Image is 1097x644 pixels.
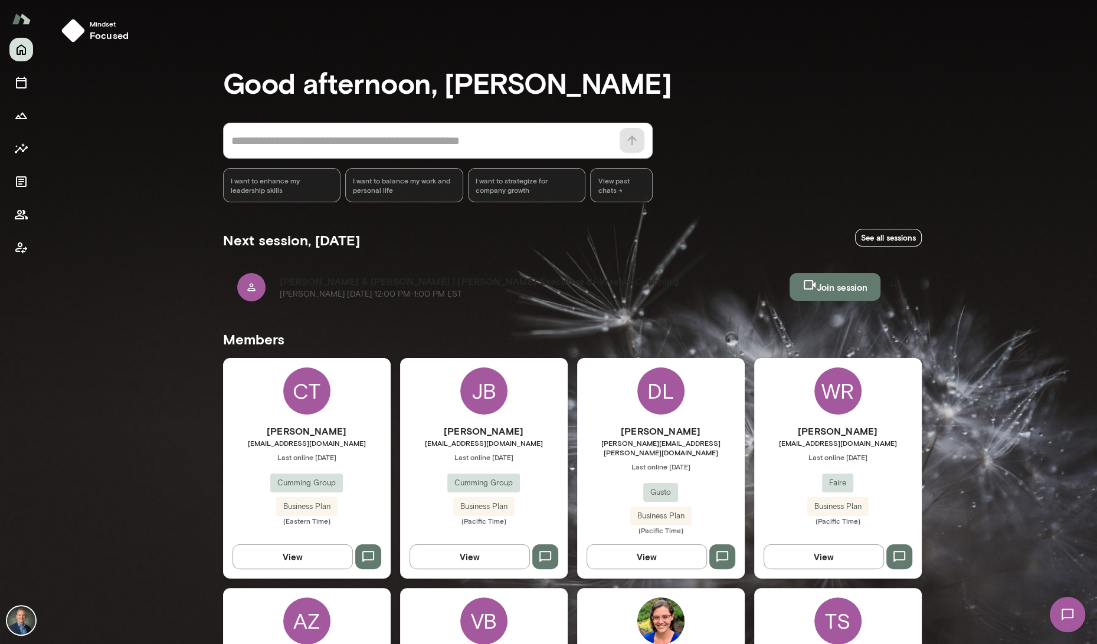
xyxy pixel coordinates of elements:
button: Client app [9,236,33,259]
button: Sessions [9,71,33,94]
span: View past chats -> [590,168,652,202]
span: [EMAIL_ADDRESS][DOMAIN_NAME] [400,438,568,448]
h3: Good afternoon, [PERSON_NAME] [223,66,922,99]
span: Last online [DATE] [223,452,391,462]
button: View [410,544,530,569]
span: Faire [822,477,853,489]
button: View [233,544,353,569]
button: View [764,544,884,569]
span: Cumming Group [270,477,343,489]
button: Mindsetfocused [57,14,138,47]
h5: Next session, [DATE] [223,231,360,249]
a: See all sessions [855,229,922,247]
span: Last online [DATE] [754,452,922,462]
button: View [587,544,707,569]
button: Members [9,203,33,226]
button: Documents [9,170,33,193]
span: [PERSON_NAME][EMAIL_ADDRESS][PERSON_NAME][DOMAIN_NAME] [577,438,745,457]
div: I want to balance my work and personal life [345,168,463,202]
span: [EMAIL_ADDRESS][DOMAIN_NAME] [754,438,922,448]
h6: focused [90,28,129,42]
h6: [PERSON_NAME] [754,424,922,438]
div: DL [637,367,685,415]
span: (Eastern Time) [223,516,391,525]
div: I want to strategize for company growth [468,168,586,202]
button: Growth Plan [9,104,33,127]
img: Michael Alden [7,606,35,635]
button: Insights [9,137,33,160]
span: (Pacific Time) [577,525,745,535]
span: (Pacific Time) [754,516,922,525]
p: [PERSON_NAME] · [DATE] · 12:00 PM-1:00 PM EST [280,288,462,300]
span: [EMAIL_ADDRESS][DOMAIN_NAME] [223,438,391,448]
button: Home [9,38,33,61]
span: Cumming Group [447,477,520,489]
h6: [PERSON_NAME] [223,424,391,438]
span: Business Plan [630,510,692,522]
span: Last online [DATE] [577,462,745,471]
span: Last online [DATE] [400,452,568,462]
span: I want to balance my work and personal life [353,176,456,195]
h6: [PERSON_NAME] [400,424,568,438]
span: Gusto [643,487,678,498]
span: (Pacific Time) [400,516,568,525]
h5: Members [223,330,922,349]
div: CT [283,367,330,415]
h6: [PERSON_NAME] & [PERSON_NAME] | [PERSON_NAME] Executive Bi-Weekly Coaching [280,274,790,288]
span: I want to strategize for company growth [476,176,578,195]
img: Mento [12,8,31,30]
span: Business Plan [453,501,515,512]
div: JB [460,367,507,415]
span: I want to enhance my leadership skills [231,176,333,195]
button: Join session [790,273,880,301]
span: Business Plan [276,501,338,512]
div: I want to enhance my leadership skills [223,168,341,202]
div: WR [814,367,862,415]
span: Business Plan [807,501,869,512]
span: Mindset [90,19,129,28]
h6: [PERSON_NAME] [577,424,745,438]
img: mindset [61,19,85,42]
